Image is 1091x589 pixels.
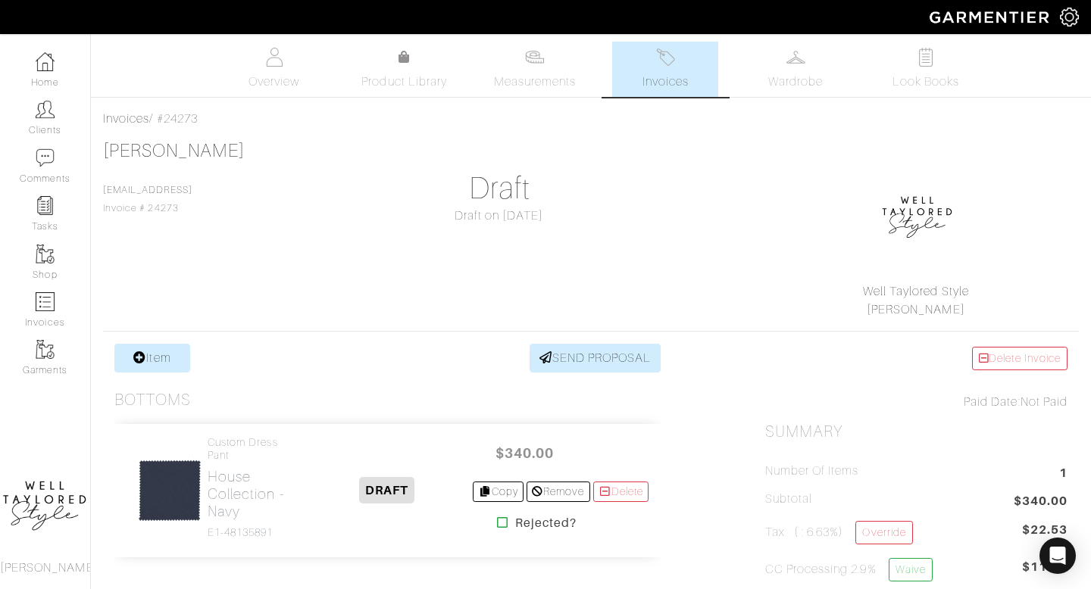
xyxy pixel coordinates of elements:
a: Invoices [612,42,718,97]
span: Invoice # 24273 [103,185,192,213]
span: Look Books [892,73,960,91]
span: Invoices [642,73,689,91]
span: Wardrobe [768,73,823,91]
img: garmentier-logo-header-white-b43fb05a5012e4ada735d5af1a66efaba907eab6374d6393d1fbf88cb4ef424d.png [922,4,1060,30]
span: 1 [1059,464,1068,485]
h2: Summary [765,422,1068,441]
a: Measurements [482,42,589,97]
a: [EMAIL_ADDRESS] [103,185,192,195]
img: gear-icon-white-bd11855cb880d31180b6d7d6211b90ccbf57a29d726f0c71d8c61bd08dd39cc2.png [1060,8,1079,26]
img: basicinfo-40fd8af6dae0f16599ec9e87c0ef1c0a1fdea2edbe929e3d69a839185d80c458.svg [264,48,283,67]
div: Draft on [DATE] [348,207,650,225]
h4: Custom Dress Pant [208,436,301,462]
a: Invoices [103,112,149,126]
a: Product Library [352,48,458,91]
img: garments-icon-b7da505a4dc4fd61783c78ac3ca0ef83fa9d6f193b1c9dc38574b1d14d53ca28.png [36,245,55,263]
a: Overview [221,42,327,97]
img: reminder-icon-8004d30b9f0a5d33ae49ab947aed9ed385cf756f9e5892f1edd6e32f2345188e.png [36,196,55,215]
img: orders-27d20c2124de7fd6de4e0e44c1d41de31381a507db9b33961299e4e07d508b8c.svg [656,48,675,67]
span: $22.53 [1022,521,1068,539]
a: Wardrobe [742,42,849,97]
span: $11.14 [1022,558,1068,587]
h2: House Collection - Navy [208,468,301,520]
span: Measurements [494,73,577,91]
a: Delete [593,481,649,502]
span: Product Library [361,73,447,91]
a: SEND PROPOSAL [530,344,661,372]
img: garments-icon-b7da505a4dc4fd61783c78ac3ca0ef83fa9d6f193b1c9dc38574b1d14d53ca28.png [36,340,55,359]
span: Overview [249,73,299,91]
div: Open Intercom Messenger [1039,538,1076,574]
span: Paid Date: [964,395,1021,409]
strong: Rejected? [515,514,577,532]
a: [PERSON_NAME] [103,141,245,160]
a: Well Taylored Style [863,285,969,298]
img: orders-icon-0abe47150d42831381b5fb84f609e132dff9fe21cb692f30cb5eec754e2cba89.png [36,292,55,311]
img: todo-9ac3debb85659649dc8f770b8b6100bb5dab4b48dedcbae339e5042a72dfd3cc.svg [917,48,936,67]
img: wardrobe-487a4870c1b7c33e795ec22d11cfc2ed9d08956e64fb3008fe2437562e282088.svg [786,48,805,67]
a: [PERSON_NAME] [867,303,965,316]
div: / #24273 [103,110,1079,128]
img: 1593278135251.png.png [880,176,955,252]
a: Look Books [873,42,979,97]
img: measurements-466bbee1fd09ba9460f595b01e5d73f9e2bff037440d3c8f018324cb6cdf7a4a.svg [525,48,544,67]
h5: Subtotal [765,492,812,506]
span: DRAFT [359,477,414,503]
img: 6Qydia3GB1wVQucSwpJzHymh [138,459,202,522]
h1: Draft [348,170,650,207]
span: $340.00 [479,437,570,469]
a: Override [855,521,912,544]
span: $340.00 [1014,492,1068,513]
img: clients-icon-6bae9207a08558b7cb47a8932f037763ab4055f8c8b6bfacd5dc20c3e0201464.png [36,100,55,119]
img: dashboard-icon-dbcd8f5a0b271acd01030246c82b418ddd0df26cd7fceb0bd07c9910d44c42f6.png [36,52,55,71]
a: Remove [527,481,589,502]
a: Waive [889,558,933,581]
h5: CC Processing 2.9% [765,558,933,581]
h3: Bottoms [114,391,191,410]
h5: Tax ( : 6.63%) [765,521,913,544]
h5: Number of Items [765,464,859,478]
a: Copy [473,481,524,502]
a: Item [114,344,190,372]
img: comment-icon-a0a6a9ef722e966f86d9cbdc48e553b5cf19dbc54f86b18d962a5391bc8f6eb6.png [36,148,55,167]
h4: E1-48135891 [208,526,301,539]
a: Custom Dress Pant House Collection - Navy E1-48135891 [208,436,301,538]
a: Delete Invoice [972,347,1068,370]
div: Not Paid [765,393,1068,411]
